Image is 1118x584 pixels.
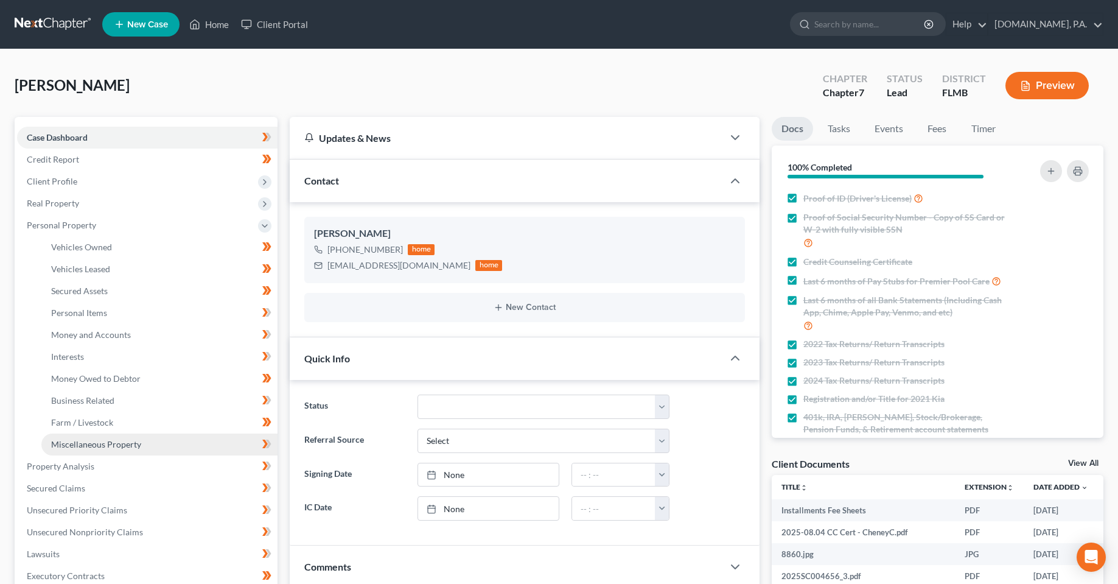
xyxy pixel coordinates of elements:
a: Home [183,13,235,35]
span: Money and Accounts [51,329,131,340]
span: Unsecured Priority Claims [27,505,127,515]
span: Real Property [27,198,79,208]
input: Search by name... [814,13,926,35]
td: PDF [955,521,1024,543]
input: -- : -- [572,497,655,520]
a: Unsecured Priority Claims [17,499,278,521]
a: Tasks [818,117,860,141]
span: Quick Info [304,353,350,364]
td: [DATE] [1024,543,1098,565]
span: Last 6 months of all Bank Statements (Including Cash App, Chime, Apple Pay, Venmo, and etc) [803,294,1010,318]
span: Personal Property [27,220,96,230]
td: JPG [955,543,1024,565]
span: Unsecured Nonpriority Claims [27,527,143,537]
a: None [418,463,559,487]
span: Client Profile [27,176,77,186]
span: 2022 Tax Returns/ Return Transcripts [803,338,945,350]
span: New Case [127,20,168,29]
span: Credit Report [27,154,79,164]
span: Farm / Livestock [51,417,113,427]
span: Proof of ID (Driver's License) [803,192,912,205]
a: Money Owed to Debtor [41,368,278,390]
a: Secured Assets [41,280,278,302]
label: IC Date [298,496,411,521]
div: [PHONE_NUMBER] [327,244,403,256]
label: Status [298,395,411,419]
a: Timer [962,117,1005,141]
div: Chapter [823,72,867,86]
a: Personal Items [41,302,278,324]
span: Registration and/or Title for 2021 Kia [803,393,945,405]
a: [DOMAIN_NAME], P.A. [988,13,1103,35]
a: Events [865,117,913,141]
span: Vehicles Owned [51,242,112,252]
span: Last 6 months of Pay Stubs for Premier Pool Care [803,275,990,287]
span: Credit Counseling Certificate [803,256,912,268]
span: 2024 Tax Returns/ Return Transcripts [803,375,945,387]
a: Credit Report [17,149,278,171]
a: None [418,497,559,520]
a: Client Portal [235,13,314,35]
span: Interests [51,351,84,362]
div: District [942,72,986,86]
button: New Contact [314,303,735,312]
input: -- : -- [572,463,655,487]
div: home [408,244,435,255]
a: Vehicles Leased [41,258,278,280]
td: 8860.jpg [772,543,955,565]
div: [PERSON_NAME] [314,227,735,241]
span: Case Dashboard [27,132,88,142]
a: Property Analysis [17,456,278,477]
a: Secured Claims [17,477,278,499]
button: Preview [1005,72,1089,99]
span: Contact [304,175,339,186]
div: Chapter [823,86,867,100]
a: Date Added expand_more [1033,482,1088,491]
td: Installments Fee Sheets [772,499,955,521]
span: Business Related [51,395,114,406]
a: Titleunfold_more [781,482,808,491]
a: Extensionunfold_more [965,482,1014,491]
a: Docs [772,117,813,141]
div: Client Documents [772,457,850,470]
a: Interests [41,346,278,368]
i: unfold_more [1007,484,1014,491]
span: Personal Items [51,308,107,318]
a: Help [946,13,987,35]
span: 7 [859,86,864,98]
span: Secured Assets [51,286,108,296]
span: Property Analysis [27,461,94,471]
div: Status [887,72,923,86]
a: View All [1068,459,1099,468]
div: Lead [887,86,923,100]
div: Open Intercom Messenger [1077,543,1106,572]
span: [PERSON_NAME] [15,76,130,94]
a: Business Related [41,390,278,412]
div: home [475,260,502,271]
a: Vehicles Owned [41,236,278,258]
i: unfold_more [800,484,808,491]
a: Fees [918,117,957,141]
td: 2025-08.04 CC Cert - CheneyC.pdf [772,521,955,543]
span: Lawsuits [27,549,60,559]
span: Proof of Social Security Number - Copy of SS Card or W-2 with fully visible SSN [803,211,1010,236]
td: [DATE] [1024,521,1098,543]
strong: 100% Completed [788,162,852,172]
span: Vehicles Leased [51,264,110,274]
a: Money and Accounts [41,324,278,346]
label: Signing Date [298,463,411,487]
i: expand_more [1081,484,1088,491]
a: Lawsuits [17,543,278,565]
span: Money Owed to Debtor [51,373,141,384]
span: Executory Contracts [27,571,105,581]
label: Referral Source [298,429,411,453]
a: Miscellaneous Property [41,434,278,456]
span: Comments [304,561,351,572]
div: FLMB [942,86,986,100]
a: Case Dashboard [17,127,278,149]
div: Updates & News [304,132,708,144]
span: Miscellaneous Property [51,439,141,449]
a: Unsecured Nonpriority Claims [17,521,278,543]
a: Farm / Livestock [41,412,278,434]
td: [DATE] [1024,499,1098,521]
